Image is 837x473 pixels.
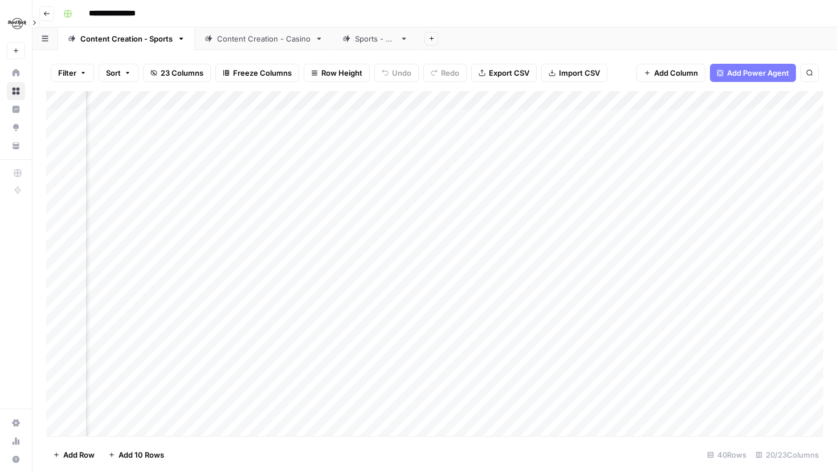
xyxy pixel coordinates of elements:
[471,64,537,82] button: Export CSV
[143,64,211,82] button: 23 Columns
[333,27,418,50] a: Sports - QA
[80,33,173,44] div: Content Creation - Sports
[7,13,27,34] img: Hard Rock Digital Logo
[727,67,789,79] span: Add Power Agent
[392,67,411,79] span: Undo
[355,33,395,44] div: Sports - QA
[541,64,607,82] button: Import CSV
[636,64,705,82] button: Add Column
[654,67,698,79] span: Add Column
[374,64,419,82] button: Undo
[710,64,796,82] button: Add Power Agent
[51,64,94,82] button: Filter
[559,67,600,79] span: Import CSV
[489,67,529,79] span: Export CSV
[7,118,25,137] a: Opportunities
[217,33,311,44] div: Content Creation - Casino
[215,64,299,82] button: Freeze Columns
[751,446,823,464] div: 20/23 Columns
[7,82,25,100] a: Browse
[7,64,25,82] a: Home
[161,67,203,79] span: 23 Columns
[441,67,459,79] span: Redo
[321,67,362,79] span: Row Height
[99,64,138,82] button: Sort
[7,100,25,118] a: Insights
[7,137,25,155] a: Your Data
[7,9,25,38] button: Workspace: Hard Rock Digital
[106,67,121,79] span: Sort
[233,67,292,79] span: Freeze Columns
[703,446,751,464] div: 40 Rows
[63,449,95,460] span: Add Row
[119,449,164,460] span: Add 10 Rows
[58,67,76,79] span: Filter
[46,446,101,464] button: Add Row
[58,27,195,50] a: Content Creation - Sports
[7,432,25,450] a: Usage
[101,446,171,464] button: Add 10 Rows
[195,27,333,50] a: Content Creation - Casino
[7,414,25,432] a: Settings
[304,64,370,82] button: Row Height
[423,64,467,82] button: Redo
[7,450,25,468] button: Help + Support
